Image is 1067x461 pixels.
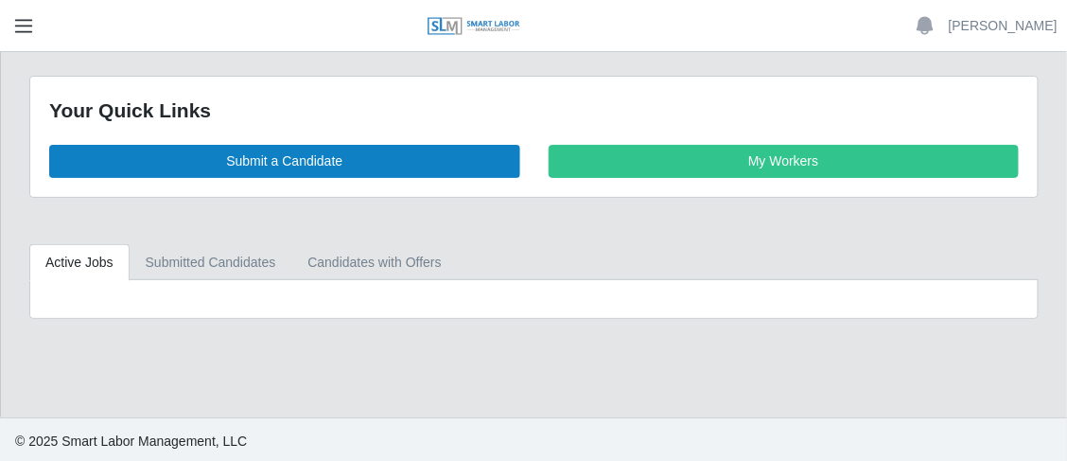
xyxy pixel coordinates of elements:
[949,16,1058,36] a: [PERSON_NAME]
[49,96,1019,126] div: Your Quick Links
[15,434,247,449] span: © 2025 Smart Labor Management, LLC
[427,16,521,37] img: SLM Logo
[549,145,1020,178] a: My Workers
[49,145,520,178] a: Submit a Candidate
[291,244,457,281] a: Candidates with Offers
[29,244,130,281] a: Active Jobs
[130,244,292,281] a: Submitted Candidates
